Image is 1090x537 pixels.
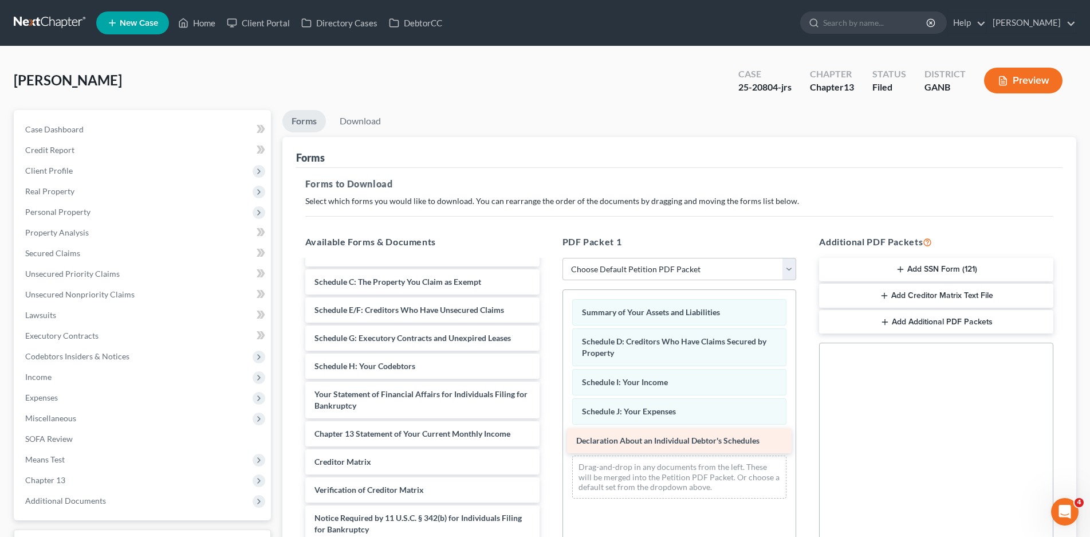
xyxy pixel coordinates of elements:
a: Download [330,110,390,132]
span: Miscellaneous [25,413,76,423]
span: Income [25,372,52,382]
span: Schedule A/B: Property [314,249,399,258]
span: Personal Property [25,207,90,217]
span: Declaration About an Individual Debtor's Schedules [576,436,760,445]
span: Notice Required by 11 U.S.C. § 342(b) for Individuals Filing for Bankruptcy [314,513,522,534]
span: New Case [120,19,158,28]
span: Unsecured Nonpriority Claims [25,289,135,299]
span: Case Dashboard [25,124,84,134]
span: Property Analysis [25,228,89,237]
div: Chapter [810,68,854,81]
span: Unsecured Priority Claims [25,269,120,279]
span: Executory Contracts [25,331,99,340]
span: Creditor Matrix [314,457,371,467]
h5: Additional PDF Packets [819,235,1053,249]
a: Lawsuits [16,305,271,326]
span: SOFA Review [25,434,73,444]
div: Filed [872,81,906,94]
div: GANB [924,81,966,94]
span: Chapter 13 [25,475,65,485]
button: Add SSN Form (121) [819,258,1053,282]
h5: Available Forms & Documents [305,235,540,249]
p: Select which forms you would like to download. You can rearrange the order of the documents by dr... [305,195,1053,207]
button: Preview [984,68,1063,93]
a: SOFA Review [16,429,271,449]
a: Help [947,13,986,33]
a: Home [172,13,221,33]
span: Client Profile [25,166,73,175]
div: Status [872,68,906,81]
span: Codebtors Insiders & Notices [25,351,129,361]
div: 25-20804-jrs [738,81,792,94]
a: Executory Contracts [16,326,271,346]
span: 13 [844,81,854,92]
span: Summary of Your Assets and Liabilities [582,307,720,317]
a: Unsecured Priority Claims [16,264,271,284]
button: Add Additional PDF Packets [819,310,1053,334]
span: Schedule G: Executory Contracts and Unexpired Leases [314,333,511,343]
span: Expenses [25,393,58,402]
span: Real Property [25,186,74,196]
div: Case [738,68,792,81]
a: DebtorCC [383,13,448,33]
span: [PERSON_NAME] [14,72,122,88]
span: Schedule D: Creditors Who Have Claims Secured by Property [582,336,766,358]
span: Schedule E/F: Creditors Who Have Unsecured Claims [314,305,504,315]
span: Schedule C: The Property You Claim as Exempt [314,277,481,287]
button: Add Creditor Matrix Text File [819,284,1053,308]
a: Credit Report [16,140,271,160]
span: Schedule J: Your Expenses [582,406,676,416]
a: Client Portal [221,13,296,33]
span: Lawsuits [25,310,56,320]
h5: PDF Packet 1 [562,235,797,249]
div: Forms [296,151,325,164]
div: Drag-and-drop in any documents from the left. These will be merged into the Petition PDF Packet. ... [572,456,787,499]
span: Your Statement of Financial Affairs for Individuals Filing for Bankruptcy [314,389,528,410]
a: Unsecured Nonpriority Claims [16,284,271,305]
a: Property Analysis [16,222,271,243]
a: Forms [282,110,326,132]
span: Verification of Creditor Matrix [314,485,424,495]
iframe: Intercom live chat [1051,498,1079,526]
span: Secured Claims [25,248,80,258]
a: Secured Claims [16,243,271,264]
span: 4 [1075,498,1084,507]
span: Schedule H: Your Codebtors [314,361,415,371]
span: Credit Report [25,145,74,155]
a: [PERSON_NAME] [987,13,1076,33]
h5: Forms to Download [305,177,1053,191]
span: Means Test [25,454,65,464]
span: Additional Documents [25,496,106,505]
div: District [924,68,966,81]
input: Search by name... [823,12,928,33]
a: Case Dashboard [16,119,271,140]
div: Chapter [810,81,854,94]
span: Chapter 13 Statement of Your Current Monthly Income [314,429,510,438]
a: Directory Cases [296,13,383,33]
span: Schedule I: Your Income [582,377,668,387]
